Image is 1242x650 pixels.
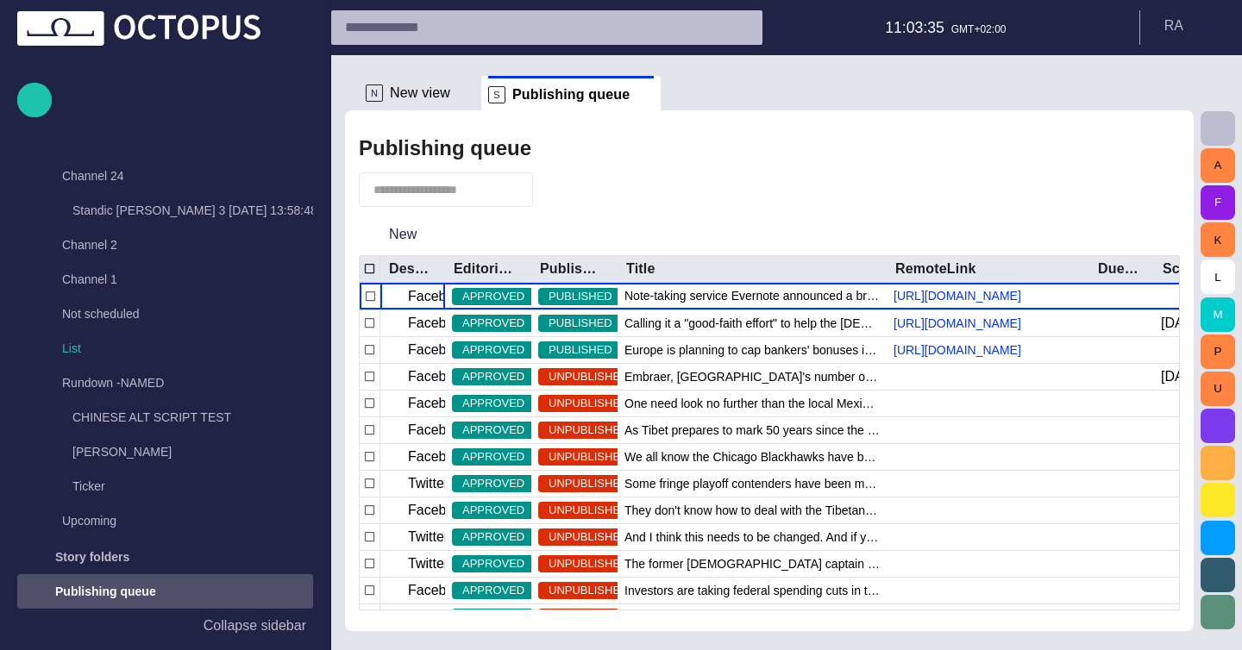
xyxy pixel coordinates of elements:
p: Channel 1 [62,271,117,288]
div: Publishing status [540,260,604,278]
span: APPROVED [452,475,535,492]
span: APPROVED [452,555,535,572]
div: 4/10/2013 11:02 [1161,367,1212,386]
span: UNPUBLISHED [538,475,638,492]
span: PUBLISHED [538,341,623,359]
span: Publishing queue [512,86,630,103]
button: F [1201,185,1235,220]
span: APPROVED [452,315,535,332]
p: CHINESE ALT SCRIPT TEST [72,409,231,426]
button: L [1201,259,1235,294]
p: S [488,86,505,103]
span: APPROVED [452,395,535,412]
span: Calling it a "good-faith effort" to help the Egyptian people, U.S. Secretary of State John Kerry ... [624,315,880,332]
button: A [1201,148,1235,183]
span: APPROVED [452,422,535,439]
span: APPROVED [452,341,535,359]
ul: main menu [17,126,313,585]
span: APPROVED [452,368,535,385]
p: Twitter [408,553,448,574]
p: Channel 24 [62,167,124,184]
p: Channel 2 [62,236,117,253]
h2: Publishing queue [359,136,531,160]
span: Some fringe playoff contenders have been making some moves lately, finding their groove in the se... [624,475,880,492]
span: Europe is planning to cap bankers' bonuses in a bid to curb the kind of reckless risk taking that... [624,341,880,359]
div: CHINESE ALT SCRIPT TEST [38,402,313,436]
div: Title [626,260,655,278]
span: UNPUBLISHED [538,582,638,599]
p: Story folders [55,548,129,566]
p: Standic [PERSON_NAME] 3 [DATE] 13:58:48 [72,202,317,219]
button: RA [1151,10,1232,41]
img: Octopus News Room [17,11,260,46]
span: APPROVED [452,448,535,466]
span: One need look no further than the local Mexican stand to find a soggy taco or the corner delivery... [624,395,880,412]
span: UNPUBLISHED [538,502,638,519]
p: Facebook [408,366,468,387]
span: As Tibet prepares to mark 50 years since the Dalai Lama fled [624,422,880,439]
button: P [1201,334,1235,369]
div: Standic [PERSON_NAME] 3 [DATE] 13:58:48 [38,195,313,229]
p: Facebook [408,500,468,521]
div: 8/19 14:40 [1161,314,1212,333]
span: Embraer, Brazil's number one exporter of manufactured goods, [624,368,880,385]
span: UNPUBLISHED [538,368,638,385]
p: Twitter [408,473,448,494]
p: 11:03:35 [885,16,944,39]
span: Investors are taking federal spending cuts in the United States in stride. [624,582,880,599]
div: Publishing queue [17,574,313,609]
p: R A [1164,16,1183,36]
p: Facebook [408,580,468,601]
span: APPROVED [452,502,535,519]
span: And I think this needs to be changed. And if you want to solve the dsajfsadl jflkdsa [624,528,880,546]
div: Scheduled [1163,260,1205,278]
div: SPublishing queue [481,76,661,110]
div: Editorial status [454,260,517,278]
p: GMT+02:00 [951,22,1007,37]
p: Facebook [408,420,468,441]
p: Twitter [408,527,448,547]
div: NNew view [359,76,481,110]
button: M [1201,297,1235,332]
button: New [359,219,448,250]
span: PUBLISHED [538,315,623,332]
span: UNPUBLISHED [538,555,638,572]
span: UNPUBLISHED [538,422,638,439]
p: Not scheduled [62,305,140,322]
div: Due date [1098,260,1140,278]
div: List [28,333,313,367]
p: [PERSON_NAME] [72,443,172,460]
span: Note-taking service Evernote announced a breach on their network today, and has instituted a serv... [624,287,880,304]
p: Facebook [408,340,468,360]
span: PUBLISHED [538,288,623,305]
a: [URL][DOMAIN_NAME] [887,315,1028,332]
p: Facebook [408,393,468,414]
p: N [366,84,383,102]
span: They don't know how to deal with the Tibetan issue. And I think this shows completed failure of C... [624,502,880,519]
p: Rundown -NAMED [62,374,164,391]
p: Facebook [408,447,468,467]
div: RemoteLink [895,260,976,278]
a: [URL][DOMAIN_NAME] [887,341,1028,359]
span: APPROVED [452,288,535,305]
div: [PERSON_NAME] [38,436,313,471]
p: Ticker [72,478,105,495]
div: Ticker [38,471,313,505]
span: UNPUBLISHED [538,448,638,466]
button: U [1201,372,1235,406]
button: K [1201,222,1235,257]
div: Destination [389,260,431,278]
p: Facebook [408,286,468,307]
span: APPROVED [452,582,535,599]
button: Collapse sidebar [17,609,313,643]
span: The former England captain made 115 appearances for his country and 394 for Manchester United [624,555,880,572]
p: Collapse sidebar [204,616,306,636]
p: Publishing queue [55,583,156,600]
a: [URL][DOMAIN_NAME] [887,287,1028,304]
p: Upcoming [62,512,116,529]
span: UNPUBLISHED [538,395,638,412]
span: UNPUBLISHED [538,528,638,546]
p: Facebook [408,313,468,334]
span: New view [390,84,450,102]
span: APPROVED [452,528,535,546]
